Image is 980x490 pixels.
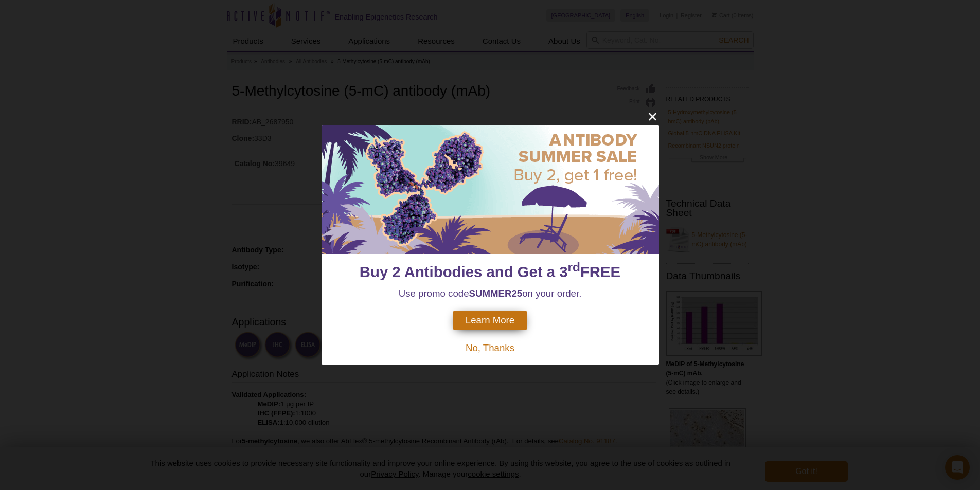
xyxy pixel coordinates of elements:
[646,110,659,123] button: close
[399,288,582,299] span: Use promo code on your order.
[568,261,580,275] sup: rd
[466,315,514,326] span: Learn More
[466,342,514,353] span: No, Thanks
[360,263,620,280] span: Buy 2 Antibodies and Get a 3 FREE
[469,288,523,299] strong: SUMMER25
